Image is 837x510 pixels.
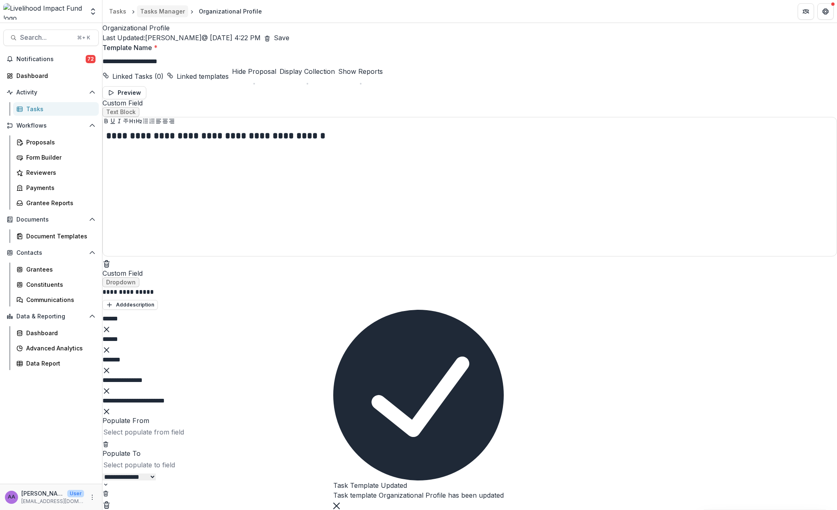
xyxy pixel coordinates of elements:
[106,5,130,17] a: Tasks
[168,117,175,126] button: Align Right
[162,117,168,126] button: Align Center
[13,263,99,276] a: Grantees
[155,117,162,126] button: Align Left
[13,135,99,149] a: Proposals
[167,71,229,81] button: linking-template
[280,66,335,86] button: Display Collection
[20,34,72,41] span: Search...
[3,69,99,82] a: Dashboard
[16,89,86,96] span: Activity
[26,295,92,304] div: Communications
[26,199,92,207] div: Grantee Reports
[338,66,383,76] p: Show Reports
[102,365,111,375] button: Remove option
[26,105,92,113] div: Tasks
[13,181,99,194] a: Payments
[102,406,111,416] button: Remove option
[140,7,185,16] div: Tasks Manager
[129,117,136,126] button: Heading 1
[106,5,265,17] nav: breadcrumb
[232,66,276,86] button: Hide Proposal
[16,122,86,129] span: Workflows
[3,86,99,99] button: Open Activity
[102,385,111,395] button: Remove option
[26,138,92,146] div: Proposals
[102,71,164,81] button: dependent-tasks
[109,117,116,126] button: Underline
[86,55,96,63] span: 72
[87,3,99,20] button: Open entity switcher
[26,183,92,192] div: Payments
[3,53,99,66] button: Notifications72
[264,33,271,43] button: Delete template
[102,488,109,498] button: Delete condition
[232,66,276,76] p: Hide Proposal
[87,492,97,502] button: More
[338,66,383,86] button: Show Reports
[3,3,84,20] img: Livelihood Impact Fund logo
[26,359,92,368] div: Data Report
[8,494,15,500] div: Aude Anquetil
[13,278,99,291] a: Constituents
[102,300,158,310] button: Adddescription
[3,119,99,132] button: Open Workflows
[3,213,99,226] button: Open Documents
[26,280,92,289] div: Constituents
[13,357,99,370] a: Data Report
[26,232,92,240] div: Document Templates
[102,43,832,53] label: Template Name
[280,66,335,76] p: Display Collection
[102,416,837,425] p: Populate From
[26,265,92,274] div: Grantees
[142,117,149,126] button: Bullet List
[13,229,99,243] a: Document Templates
[123,117,129,126] button: Strike
[102,499,111,509] button: Delete field
[109,7,126,16] div: Tasks
[106,109,136,116] span: Text Block
[102,448,837,458] p: Populate To
[149,117,155,126] button: Ordered List
[13,102,99,116] a: Tasks
[136,117,142,126] button: Heading 2
[199,7,262,16] div: Organizational Profile
[75,33,92,42] div: ⌘ + K
[114,256,127,270] button: Add field
[116,117,123,126] button: Italicize
[817,3,834,20] button: Get Help
[21,498,84,505] p: [EMAIL_ADDRESS][DOMAIN_NAME]
[13,151,99,164] a: Form Builder
[26,153,92,162] div: Form Builder
[102,99,837,107] span: Custom Field
[106,279,136,286] span: Dropdown
[137,5,188,17] a: Tasks Manager
[798,3,814,20] button: Partners
[16,56,86,63] span: Notifications
[16,71,92,80] div: Dashboard
[102,439,109,448] button: Delete condition
[3,310,99,323] button: Open Data & Reporting
[13,196,99,210] a: Grantee Reports
[21,489,64,498] p: [PERSON_NAME]
[103,117,109,126] button: Bold
[67,490,84,497] p: User
[3,30,99,46] button: Search...
[13,341,99,355] a: Advanced Analytics
[274,33,289,43] button: Save
[102,344,111,354] button: Remove option
[26,329,92,337] div: Dashboard
[102,33,261,43] p: Last Updated: [PERSON_NAME] @ [DATE] 4:22 PM
[102,324,111,334] button: Remove option
[26,168,92,177] div: Reviewers
[3,246,99,259] button: Open Contacts
[13,293,99,306] a: Communications
[102,270,837,277] span: Custom Field
[16,249,86,256] span: Contacts
[26,344,92,352] div: Advanced Analytics
[102,23,170,33] h2: Organizational Profile
[16,313,86,320] span: Data & Reporting
[102,86,146,99] button: Preview
[102,258,111,268] button: Delete field
[13,166,99,179] a: Reviewers
[16,216,86,223] span: Documents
